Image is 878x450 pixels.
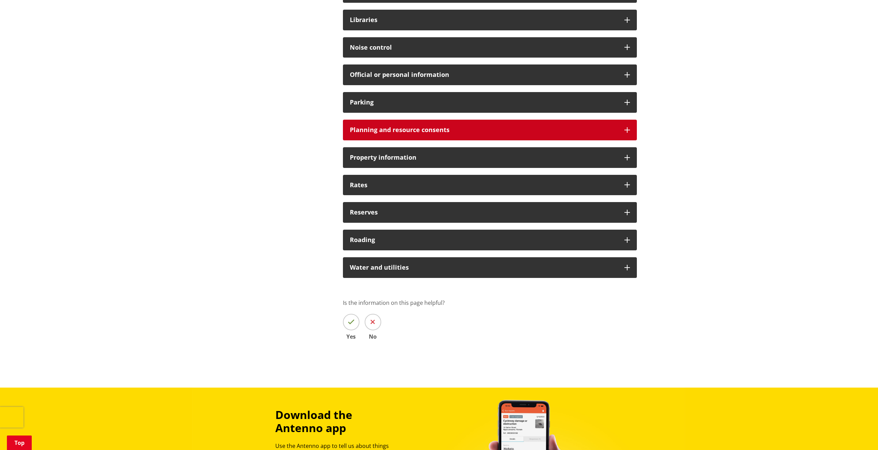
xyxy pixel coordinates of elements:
h3: Water and utilities [350,264,618,271]
span: No [365,334,381,339]
h3: Roading [350,237,618,243]
h3: Libraries [350,17,618,23]
a: Top [7,436,32,450]
h3: Noise control [350,44,618,51]
h3: Planning and resource consents [350,127,618,133]
h3: Official or personal information [350,71,618,78]
h3: Reserves [350,209,618,216]
h3: Property information [350,154,618,161]
h3: Parking [350,99,618,106]
h3: Download the Antenno app [275,408,400,435]
span: Yes [343,334,359,339]
iframe: Messenger Launcher [846,421,871,446]
h3: Rates [350,182,618,189]
p: Is the information on this page helpful? [343,299,637,307]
